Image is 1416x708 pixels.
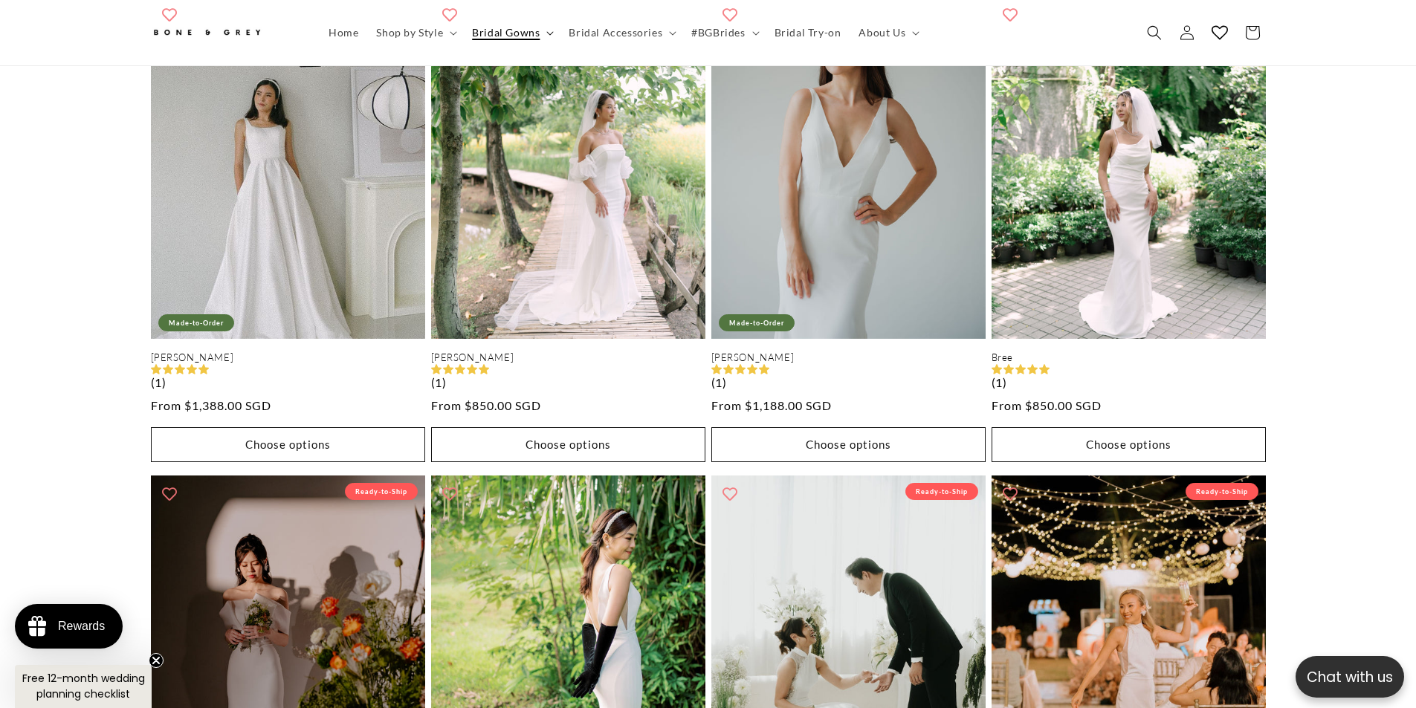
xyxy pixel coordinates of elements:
[145,15,305,51] a: Bone and Grey Bridal
[435,479,465,509] button: Add to wishlist
[472,26,540,39] span: Bridal Gowns
[569,26,662,39] span: Bridal Accessories
[463,17,560,48] summary: Bridal Gowns
[995,479,1025,509] button: Add to wishlist
[329,26,358,39] span: Home
[715,479,745,509] button: Add to wishlist
[766,17,850,48] a: Bridal Try-on
[431,351,705,364] a: [PERSON_NAME]
[376,26,443,39] span: Shop by Style
[58,620,105,633] div: Rewards
[155,479,184,509] button: Add to wishlist
[320,17,367,48] a: Home
[691,26,745,39] span: #BGBrides
[992,351,1266,364] a: Bree
[15,665,152,708] div: Free 12-month wedding planning checklistClose teaser
[151,351,425,364] a: [PERSON_NAME]
[151,427,425,462] button: Choose options
[149,653,164,668] button: Close teaser
[22,671,145,701] span: Free 12-month wedding planning checklist
[1138,16,1171,49] summary: Search
[850,17,925,48] summary: About Us
[1296,656,1404,698] button: Open chatbox
[711,351,986,364] a: [PERSON_NAME]
[367,17,463,48] summary: Shop by Style
[431,427,705,462] button: Choose options
[560,17,682,48] summary: Bridal Accessories
[859,26,905,39] span: About Us
[151,21,262,45] img: Bone and Grey Bridal
[711,427,986,462] button: Choose options
[775,26,841,39] span: Bridal Try-on
[1296,666,1404,688] p: Chat with us
[682,17,765,48] summary: #BGBrides
[992,427,1266,462] button: Choose options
